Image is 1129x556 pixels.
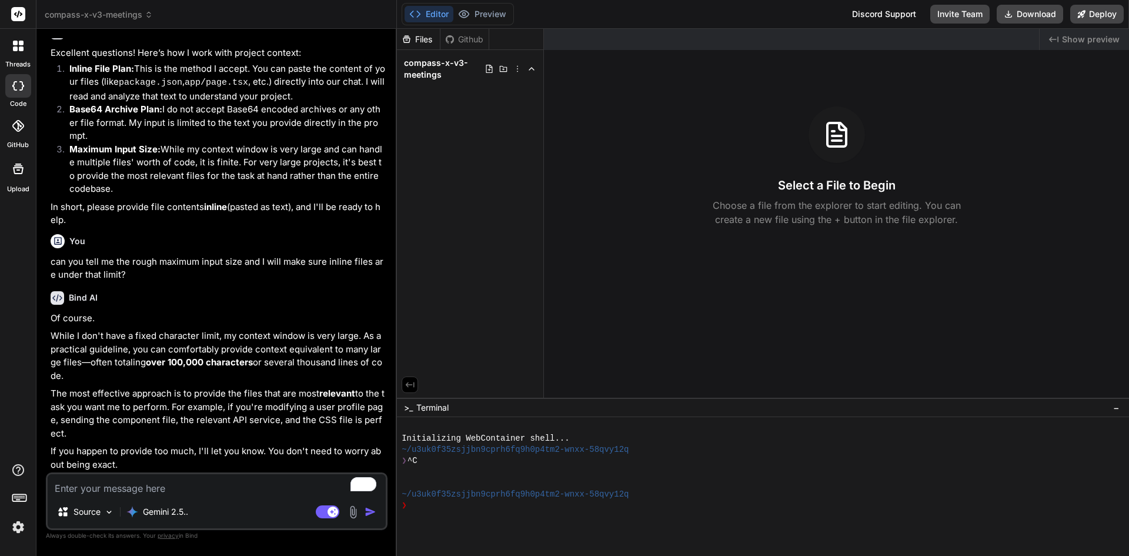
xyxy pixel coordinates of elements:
span: − [1113,402,1120,414]
h6: Bind AI [69,292,98,304]
p: Gemini 2.5.. [143,506,188,518]
label: Upload [7,184,29,194]
span: ❯ [402,500,407,511]
button: Editor [405,6,453,22]
span: compass-x-v3-meetings [45,9,153,21]
span: compass-x-v3-meetings [404,57,485,81]
img: Gemini 2.5 Pro [126,506,138,518]
span: Terminal [416,402,449,414]
textarea: To enrich screen reader interactions, please activate Accessibility in Grammarly extension settings [48,474,386,495]
label: code [10,99,26,109]
strong: inline [204,201,227,212]
p: Excellent questions! Here’s how I work with project context: [51,46,385,60]
p: In short, please provide file contents (pasted as text), and I'll be ready to help. [51,201,385,227]
code: package.json [119,78,182,88]
span: >_ [404,402,413,414]
p: This is the method I accept. You can paste the content of your files (like , , etc.) directly int... [69,62,385,104]
button: Invite Team [930,5,990,24]
strong: relevant [319,388,355,399]
strong: Base64 Archive Plan: [69,104,162,115]
h3: Select a File to Begin [778,177,896,194]
span: privacy [158,532,179,539]
span: ~/u3uk0f35zsjjbn9cprh6fq9h0p4tm2-wnxx-58qvy12q [402,444,629,455]
img: Pick Models [104,507,114,517]
p: If you happen to provide too much, I'll let you know. You don't need to worry about being exact. [51,445,385,471]
span: ❯ [402,455,407,467]
div: Files [397,34,440,45]
p: I do not accept Base64 encoded archives or any other file format. My input is limited to the text... [69,103,385,143]
p: Choose a file from the explorer to start editing. You can create a new file using the + button in... [705,198,968,227]
label: threads [5,59,31,69]
button: Preview [453,6,511,22]
span: Initializing WebContainer shell... [402,433,570,444]
label: GitHub [7,140,29,150]
button: − [1111,398,1122,417]
p: Always double-check its answers. Your in Bind [46,530,388,541]
img: attachment [346,505,360,519]
p: can you tell me the rough maximum input size and I will make sure inline files are under that limit? [51,255,385,282]
p: While my context window is very large and can handle multiple files' worth of code, it is finite.... [69,143,385,196]
p: While I don't have a fixed character limit, my context window is very large. As a practical guide... [51,329,385,382]
p: Source [74,506,101,518]
p: Of course. [51,312,385,325]
img: icon [365,506,376,518]
span: ~/u3uk0f35zsjjbn9cprh6fq9h0p4tm2-wnxx-58qvy12q [402,489,629,500]
p: The most effective approach is to provide the files that are most to the task you want me to perf... [51,387,385,440]
strong: Maximum Input Size: [69,144,161,155]
div: Github [440,34,489,45]
button: Download [997,5,1063,24]
code: app/page.tsx [185,78,248,88]
button: Deploy [1070,5,1124,24]
img: settings [8,517,28,537]
strong: Inline File Plan: [69,63,134,74]
strong: over 100,000 characters [146,357,253,368]
span: ^C [407,455,417,467]
h6: You [69,235,85,247]
span: Show preview [1062,34,1120,45]
div: Discord Support [845,5,923,24]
